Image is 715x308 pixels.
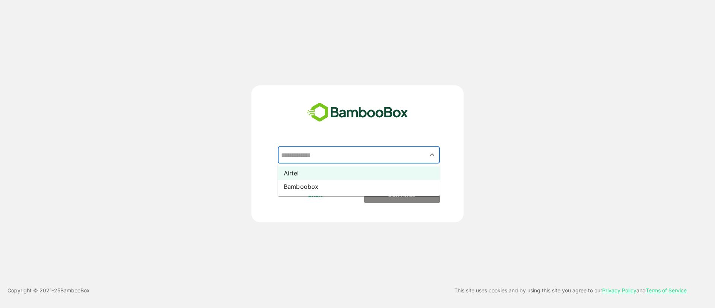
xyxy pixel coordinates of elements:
li: Bamboobox [278,180,440,193]
button: Close [427,150,437,160]
p: This site uses cookies and by using this site you agree to our and [454,286,687,295]
p: Copyright © 2021- 25 BambooBox [7,286,90,295]
a: Terms of Service [646,287,687,293]
li: Airtel [278,166,440,180]
img: bamboobox [303,100,412,125]
a: Privacy Policy [602,287,636,293]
